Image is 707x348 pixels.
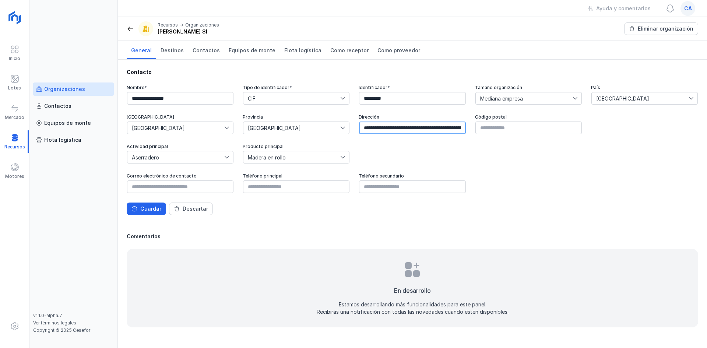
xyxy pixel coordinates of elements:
div: Identificador [359,85,466,90]
span: Equipos de monte [229,47,275,54]
span: Mediana empresa [476,92,573,104]
div: Código postal [475,114,582,120]
button: Descartar [169,203,213,215]
div: Copyright © 2025 Cesefor [33,327,114,333]
span: Contactos [193,47,220,54]
div: Nombre [127,85,234,90]
a: Organizaciones [33,82,114,96]
a: General [127,41,156,59]
div: Recursos [158,22,178,28]
div: Contactos [44,102,71,110]
div: Inicio [9,56,20,61]
div: Ayuda y comentarios [596,5,651,12]
div: Descartar [183,205,208,212]
div: [GEOGRAPHIC_DATA] [127,114,234,120]
div: Guardar [140,205,161,212]
a: Flota logística [33,133,114,147]
span: Jaén [243,122,340,134]
div: Tipo de identificador [243,85,350,90]
span: Aserradero [127,151,224,163]
div: Organizaciones [44,85,85,93]
div: Eliminar organización [638,25,693,32]
div: Organizaciones [185,22,219,28]
div: Equipos de monte [44,119,91,127]
span: ca [684,5,692,12]
button: Eliminar organización [624,22,698,35]
span: Andalucía [127,122,224,134]
div: Provincia [243,114,350,120]
div: v1.1.0-alpha.7 [33,313,114,319]
div: Actividad principal [127,144,234,149]
span: Destinos [161,47,184,54]
span: Como receptor [330,47,369,54]
div: [PERSON_NAME] Sl [158,28,219,35]
a: Contactos [33,99,114,113]
div: País [591,85,698,90]
div: Recibirás una notificación con todas las novedades cuando estén disponibles. [317,308,509,316]
div: Correo electrónico de contacto [127,173,234,179]
div: En desarrollo [394,286,431,295]
div: Dirección [359,114,466,120]
span: General [131,47,152,54]
a: Contactos [188,41,224,59]
div: Mercado [5,115,24,120]
span: Como proveedor [377,47,420,54]
div: Producto principal [243,144,350,149]
div: Contacto [127,68,698,76]
a: Destinos [156,41,188,59]
div: Lotes [8,85,21,91]
span: España [592,92,689,104]
span: CIF [243,92,340,104]
div: Teléfono principal [243,173,350,179]
button: Ayuda y comentarios [583,2,655,15]
div: Comentarios [127,233,698,240]
a: Ver términos legales [33,320,76,326]
div: Estamos desarrollando más funcionalidades para este panel. [339,301,486,308]
button: Guardar [127,203,166,215]
a: Como receptor [326,41,373,59]
a: Equipos de monte [224,41,280,59]
div: Teléfono secundario [359,173,466,179]
span: Flota logística [284,47,321,54]
a: Como proveedor [373,41,425,59]
a: Equipos de monte [33,116,114,130]
div: Tamaño organización [475,85,582,90]
span: Madera en rollo [243,151,340,163]
img: logoRight.svg [6,8,24,27]
div: Motores [5,173,24,179]
div: Flota logística [44,136,81,144]
a: Flota logística [280,41,326,59]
